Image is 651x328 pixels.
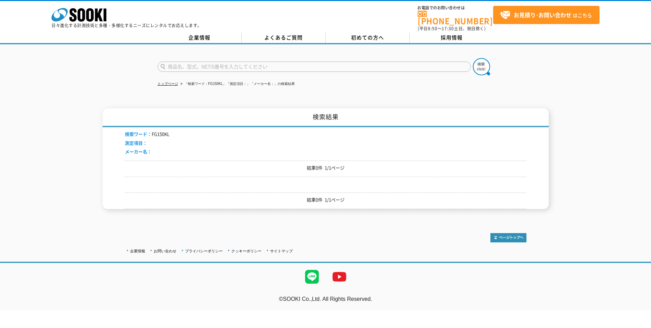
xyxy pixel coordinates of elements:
span: 測定項目： [125,140,147,146]
a: 初めての方へ [326,33,410,43]
a: 企業情報 [130,249,145,253]
a: よくあるご質問 [242,33,326,43]
img: YouTube [326,263,353,291]
a: クッキーポリシー [231,249,261,253]
a: [PHONE_NUMBER] [418,11,493,25]
strong: お見積り･お問い合わせ [514,11,571,19]
h1: 検索結果 [103,108,549,127]
a: テストMail [625,303,651,309]
span: 17:30 [442,25,454,32]
a: お問い合わせ [154,249,176,253]
li: FG150KL [125,131,170,138]
a: サイトマップ [270,249,293,253]
p: 結果0件 1/1ページ [125,196,526,204]
a: 企業情報 [158,33,242,43]
span: 初めての方へ [351,34,384,41]
span: 8:50 [428,25,438,32]
span: (平日 ～ 土日、祝日除く) [418,25,486,32]
li: 「検索ワード：FG150KL」「測定項目：」「メーカー名：」の検索結果 [179,80,295,88]
img: btn_search.png [473,58,490,75]
a: お見積り･お問い合わせはこちら [493,6,600,24]
span: メーカー名： [125,148,152,155]
span: お電話でのお問い合わせは [418,6,493,10]
span: はこちら [500,10,592,20]
span: 検索ワード： [125,131,152,137]
p: 日々進化する計測技術と多種・多様化するニーズにレンタルでお応えします。 [51,23,202,28]
input: 商品名、型式、NETIS番号を入力してください [158,62,471,72]
img: LINE [298,263,326,291]
p: 結果0件 1/1ページ [125,164,526,172]
a: トップページ [158,82,178,86]
img: トップページへ [490,233,526,242]
a: プライバシーポリシー [185,249,223,253]
a: 採用情報 [410,33,494,43]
